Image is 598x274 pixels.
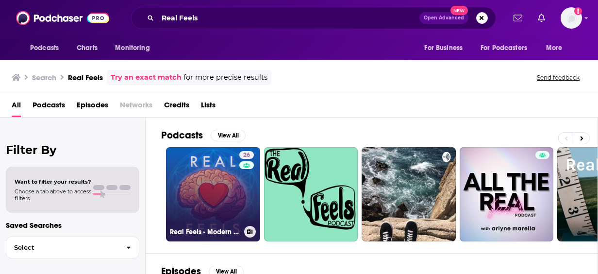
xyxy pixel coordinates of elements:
[450,6,468,15] span: New
[561,7,582,29] img: User Profile
[15,178,91,185] span: Want to filter your results?
[539,39,575,57] button: open menu
[68,73,103,82] h3: Real Feels
[419,12,468,24] button: Open AdvancedNew
[424,41,463,55] span: For Business
[120,97,152,117] span: Networks
[15,188,91,202] span: Choose a tab above to access filters.
[561,7,582,29] button: Show profile menu
[201,97,216,117] a: Lists
[164,97,189,117] a: Credits
[424,16,464,20] span: Open Advanced
[30,41,59,55] span: Podcasts
[33,97,65,117] a: Podcasts
[183,72,267,83] span: for more precise results
[6,143,139,157] h2: Filter By
[108,39,162,57] button: open menu
[70,39,103,57] a: Charts
[510,10,526,26] a: Show notifications dropdown
[170,228,240,236] h3: Real Feels - Modern Masculinity with [PERSON_NAME]
[161,129,246,141] a: PodcastsView All
[211,130,246,141] button: View All
[6,237,139,258] button: Select
[534,10,549,26] a: Show notifications dropdown
[546,41,563,55] span: More
[6,221,139,230] p: Saved Searches
[77,97,108,117] a: Episodes
[158,10,419,26] input: Search podcasts, credits, & more...
[16,9,109,27] img: Podchaser - Follow, Share and Rate Podcasts
[239,151,254,159] a: 26
[32,73,56,82] h3: Search
[534,73,582,82] button: Send feedback
[474,39,541,57] button: open menu
[23,39,71,57] button: open menu
[417,39,475,57] button: open menu
[115,41,149,55] span: Monitoring
[131,7,496,29] div: Search podcasts, credits, & more...
[77,41,98,55] span: Charts
[6,244,118,251] span: Select
[481,41,527,55] span: For Podcasters
[243,151,250,160] span: 26
[12,97,21,117] a: All
[561,7,582,29] span: Logged in as PUPPublicity
[161,129,203,141] h2: Podcasts
[111,72,182,83] a: Try an exact match
[574,7,582,15] svg: Add a profile image
[166,147,260,241] a: 26Real Feels - Modern Masculinity with [PERSON_NAME]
